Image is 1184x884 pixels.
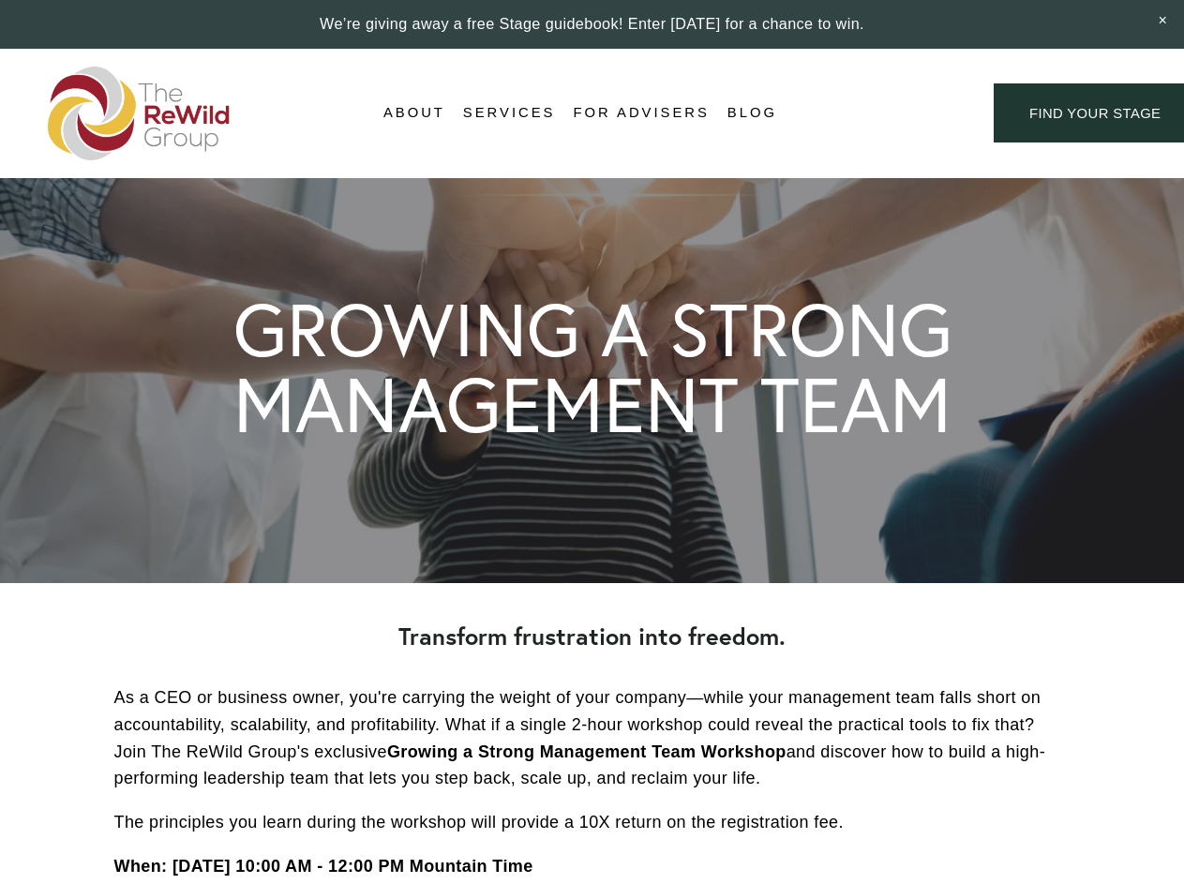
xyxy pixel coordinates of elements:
h1: MANAGEMENT TEAM [233,367,952,442]
a: For Advisers [573,99,709,127]
span: About [383,100,445,126]
a: folder dropdown [383,99,445,127]
img: The ReWild Group [48,67,232,160]
p: The principles you learn during the workshop will provide a 10X return on the registration fee. [114,809,1071,836]
p: As a CEO or business owner, you're carrying the weight of your company—while your management team... [114,684,1071,792]
span: Services [463,100,556,126]
a: Blog [727,99,777,127]
strong: Transform frustration into freedom. [398,621,786,652]
strong: When: [114,857,168,876]
strong: Growing a Strong Management Team Workshop [387,742,787,761]
h1: GROWING A STRONG [233,292,952,367]
a: folder dropdown [463,99,556,127]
